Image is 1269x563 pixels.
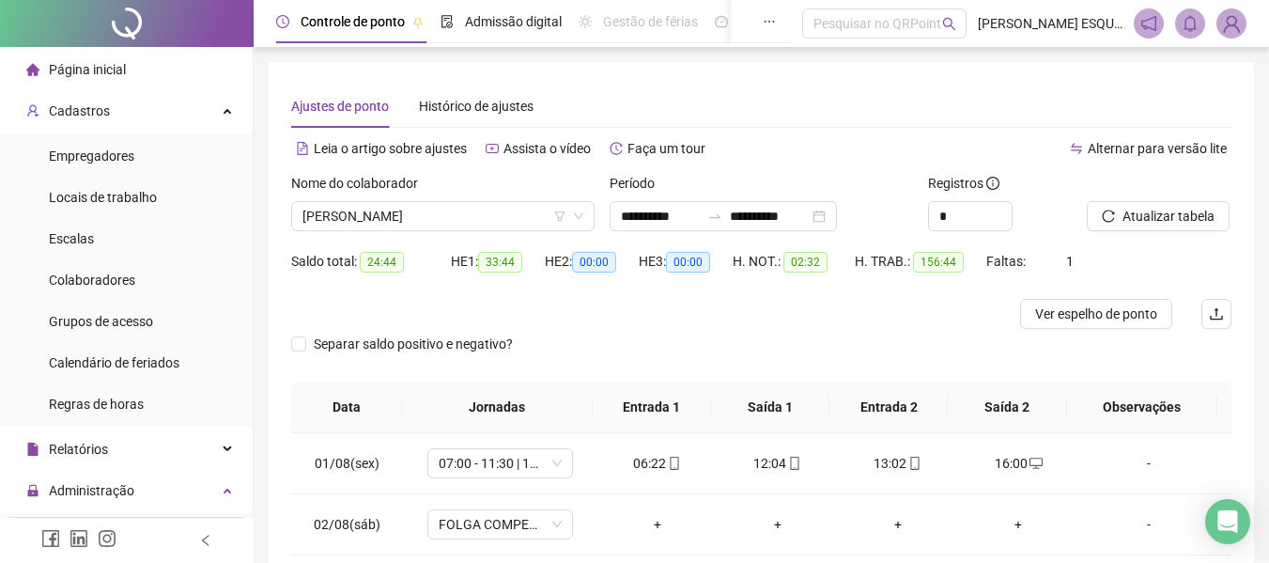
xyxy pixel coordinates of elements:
span: 24:44 [360,252,404,273]
span: swap-right [707,209,722,224]
span: 02/08(sáb) [314,517,380,532]
button: Atualizar tabela [1087,201,1230,231]
span: dashboard [715,15,728,28]
span: Faltas: [986,254,1029,269]
span: FOLGA COMPENSATÓRIA [439,510,562,539]
span: Gestão de férias [603,14,698,29]
span: upload [1209,306,1224,321]
span: left [199,534,212,547]
span: reload [1102,210,1115,223]
span: facebook [41,529,60,548]
span: Página inicial [49,62,126,77]
th: Entrada 1 [593,382,711,433]
span: Calendário de feriados [49,355,179,370]
th: Entrada 2 [829,382,948,433]
span: Colaboradores [49,273,135,288]
span: search [942,17,956,31]
span: youtube [486,142,499,155]
div: HE 3: [639,251,733,273]
span: pushpin [412,17,424,28]
div: 06:22 [612,453,703,474]
span: Atualizar tabela [1122,206,1215,227]
th: Saída 2 [948,382,1066,433]
span: swap [1070,142,1083,155]
div: HE 2: [545,251,639,273]
span: 00:00 [572,252,616,273]
span: user-add [26,104,39,117]
span: 07:00 - 11:30 | 12:30 - 16:00 [439,449,562,477]
span: [PERSON_NAME] ESQUADRIAS E VIDROS LTDA [978,13,1122,34]
span: mobile [906,457,921,470]
div: 12:04 [733,453,823,474]
span: 33:44 [478,252,522,273]
span: Observações [1082,397,1202,417]
div: Saldo total: [291,251,451,273]
th: Observações [1067,382,1217,433]
div: HE 1: [451,251,545,273]
span: Histórico de ajustes [419,99,534,114]
span: lock [26,484,39,497]
th: Data [291,382,402,433]
span: file-done [441,15,454,28]
span: instagram [98,529,116,548]
div: H. NOT.: [733,251,855,273]
span: sun [579,15,592,28]
span: Registros [928,173,999,194]
span: clock-circle [276,15,289,28]
span: info-circle [986,177,999,190]
span: 1 [1066,254,1074,269]
span: Regras de horas [49,397,144,412]
span: down [573,211,584,222]
span: 156:44 [913,252,964,273]
span: Grupos de acesso [49,314,153,329]
span: home [26,63,39,76]
span: filter [554,211,565,222]
span: mobile [786,457,801,470]
span: history [610,142,623,155]
span: ellipsis [763,15,776,28]
span: file-text [296,142,309,155]
div: 16:00 [973,453,1063,474]
span: bell [1182,15,1199,32]
span: Escalas [49,231,94,246]
button: Ver espelho de ponto [1020,299,1172,329]
span: VICTOR MAGON BENTO [302,202,583,230]
span: notification [1140,15,1157,32]
div: + [612,514,703,535]
label: Nome do colaborador [291,173,430,194]
label: Período [610,173,667,194]
div: H. TRAB.: [855,251,986,273]
span: Ajustes de ponto [291,99,389,114]
div: + [733,514,823,535]
span: Separar saldo positivo e negativo? [306,334,520,354]
img: 89705 [1217,9,1246,38]
span: Empregadores [49,149,134,164]
th: Jornadas [402,382,593,433]
span: Locais de trabalho [49,190,157,205]
div: + [853,514,943,535]
span: to [707,209,722,224]
span: file [26,443,39,456]
span: Relatórios [49,442,108,457]
span: 00:00 [666,252,710,273]
span: Assista o vídeo [503,141,591,156]
span: 01/08(sex) [315,456,379,471]
th: Saída 1 [711,382,829,433]
span: Ver espelho de ponto [1035,304,1157,324]
div: Open Intercom Messenger [1205,499,1250,544]
span: Administração [49,483,134,498]
span: desktop [1028,457,1043,470]
div: + [973,514,1063,535]
span: Cadastros [49,103,110,118]
div: - [1093,453,1204,474]
span: 02:32 [783,252,828,273]
span: Controle de ponto [301,14,405,29]
div: 13:02 [853,453,943,474]
span: Leia o artigo sobre ajustes [314,141,467,156]
span: Alternar para versão lite [1088,141,1227,156]
span: Faça um tour [627,141,705,156]
span: Admissão digital [465,14,562,29]
span: linkedin [70,529,88,548]
div: - [1093,514,1204,535]
span: mobile [666,457,681,470]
